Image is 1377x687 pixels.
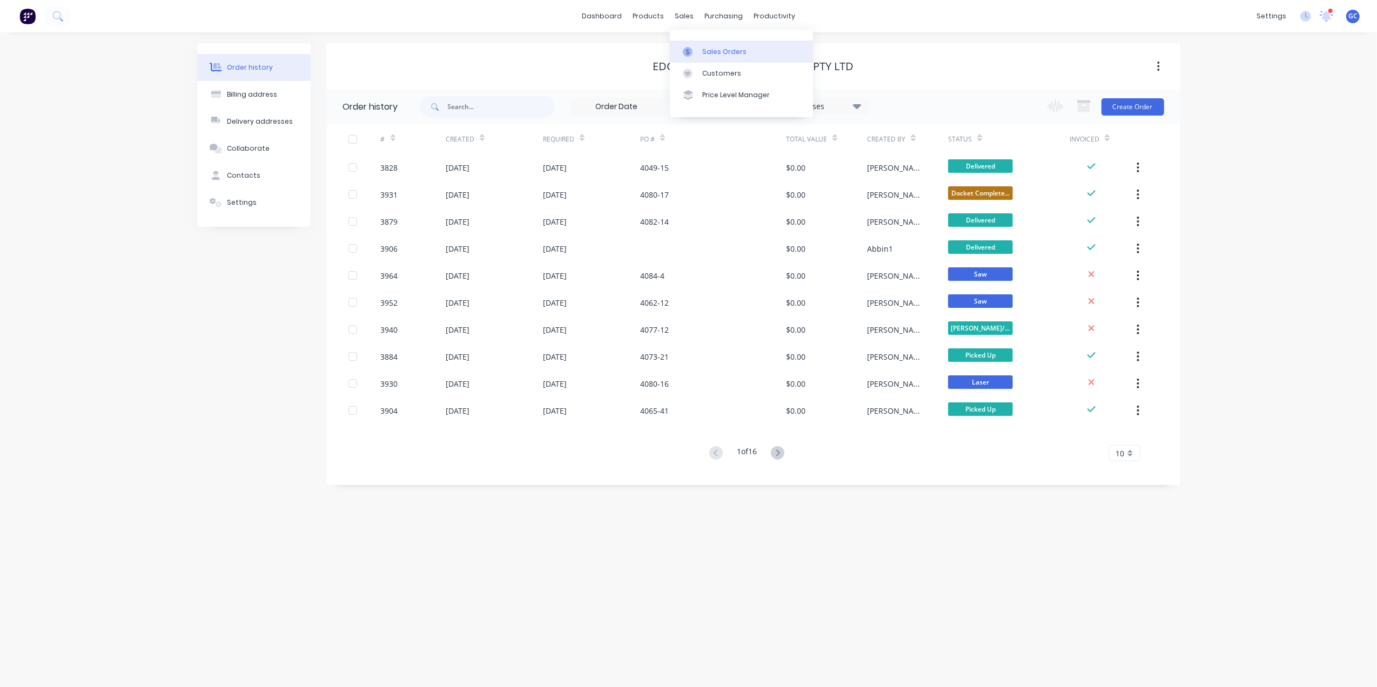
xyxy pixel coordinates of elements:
div: 4082-14 [640,216,669,227]
div: sales [669,8,699,24]
div: Edge Commercial Interiors Pty Ltd [653,60,854,73]
div: [PERSON_NAME] [867,405,926,416]
div: 4084-4 [640,270,664,281]
div: [PERSON_NAME] [867,270,926,281]
div: Customers [702,69,741,78]
div: [PERSON_NAME] [867,378,926,389]
div: [PERSON_NAME] [867,216,926,227]
span: 10 [1116,448,1125,459]
div: Contacts [227,171,260,180]
div: 4080-16 [640,378,669,389]
div: Status [948,134,972,144]
div: $0.00 [786,162,805,173]
div: [DATE] [446,216,469,227]
span: Picked Up [948,348,1013,362]
div: 3952 [381,297,398,308]
div: [DATE] [543,378,567,389]
div: Delivery addresses [227,117,293,126]
span: [PERSON_NAME]/Glueing/... [948,321,1013,335]
div: [DATE] [543,351,567,362]
div: [DATE] [543,324,567,335]
div: 3906 [381,243,398,254]
div: Created By [867,134,905,144]
input: Search... [448,96,555,118]
div: [PERSON_NAME] [867,324,926,335]
div: [DATE] [543,243,567,254]
div: productivity [748,8,801,24]
div: Required [543,134,574,144]
button: Settings [197,189,311,216]
div: Created By [867,124,948,154]
input: Order Date [572,99,662,115]
div: [DATE] [446,297,469,308]
div: $0.00 [786,243,805,254]
div: 3930 [381,378,398,389]
div: Invoiced [1070,124,1134,154]
div: 4077-12 [640,324,669,335]
div: Price Level Manager [702,90,770,100]
div: $0.00 [786,270,805,281]
div: [DATE] [446,243,469,254]
div: 4080-17 [640,189,669,200]
div: [PERSON_NAME] [867,297,926,308]
div: [DATE] [543,405,567,416]
div: [DATE] [446,324,469,335]
div: Settings [227,198,257,207]
div: [DATE] [446,189,469,200]
div: Required [543,124,640,154]
span: Docket Complete... [948,186,1013,200]
div: products [627,8,669,24]
div: [DATE] [543,162,567,173]
div: [DATE] [543,189,567,200]
div: 3879 [381,216,398,227]
div: [PERSON_NAME] [867,189,926,200]
a: Sales Orders [670,41,813,62]
div: Created [446,124,543,154]
div: 4073-21 [640,351,669,362]
div: [DATE] [446,351,469,362]
div: 3964 [381,270,398,281]
div: [DATE] [543,297,567,308]
span: Picked Up [948,402,1013,416]
div: [DATE] [446,270,469,281]
div: # [381,134,385,144]
div: 4062-12 [640,297,669,308]
button: Collaborate [197,135,311,162]
span: GC [1348,11,1358,21]
div: purchasing [699,8,748,24]
a: Price Level Manager [670,84,813,106]
div: $0.00 [786,351,805,362]
div: [PERSON_NAME] [867,351,926,362]
div: Order history [343,100,398,113]
div: Created [446,134,474,144]
div: 29 Statuses [777,100,868,112]
button: Billing address [197,81,311,108]
div: PO # [640,124,786,154]
a: dashboard [576,8,627,24]
div: 3904 [381,405,398,416]
button: Contacts [197,162,311,189]
span: Saw [948,294,1013,308]
div: Abbin1 [867,243,893,254]
div: $0.00 [786,378,805,389]
div: 4065-41 [640,405,669,416]
div: $0.00 [786,324,805,335]
div: 3884 [381,351,398,362]
div: [PERSON_NAME] [867,162,926,173]
div: settings [1251,8,1292,24]
span: Delivered [948,213,1013,227]
div: Status [948,124,1070,154]
div: 3931 [381,189,398,200]
div: Total Value [786,124,867,154]
div: 3828 [381,162,398,173]
span: Delivered [948,159,1013,173]
span: Laser [948,375,1013,389]
div: [DATE] [446,405,469,416]
div: 1 of 16 [737,446,757,461]
div: Collaborate [227,144,270,153]
div: # [381,124,446,154]
div: [DATE] [543,216,567,227]
button: Order history [197,54,311,81]
div: [DATE] [543,270,567,281]
div: $0.00 [786,216,805,227]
